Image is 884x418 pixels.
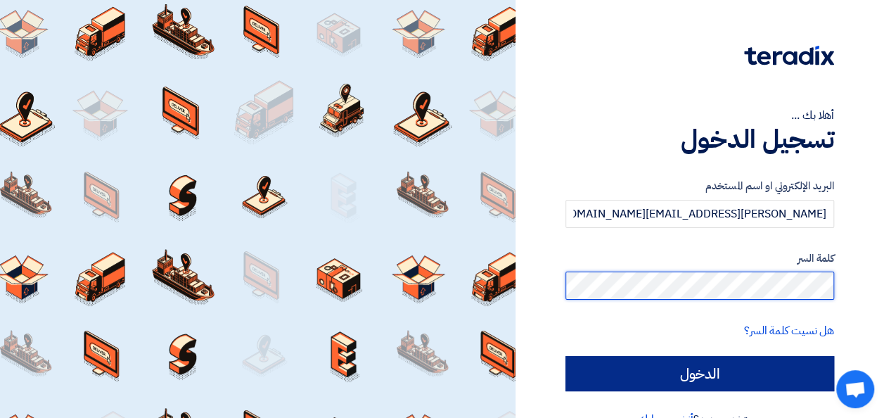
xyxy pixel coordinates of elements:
[565,107,834,124] div: أهلا بك ...
[565,356,834,391] input: الدخول
[565,200,834,228] input: أدخل بريد العمل الإلكتروني او اسم المستخدم الخاص بك ...
[744,46,834,65] img: Teradix logo
[836,370,874,408] a: Open chat
[565,251,834,267] label: كلمة السر
[565,124,834,155] h1: تسجيل الدخول
[565,178,834,194] label: البريد الإلكتروني او اسم المستخدم
[744,322,834,339] a: هل نسيت كلمة السر؟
